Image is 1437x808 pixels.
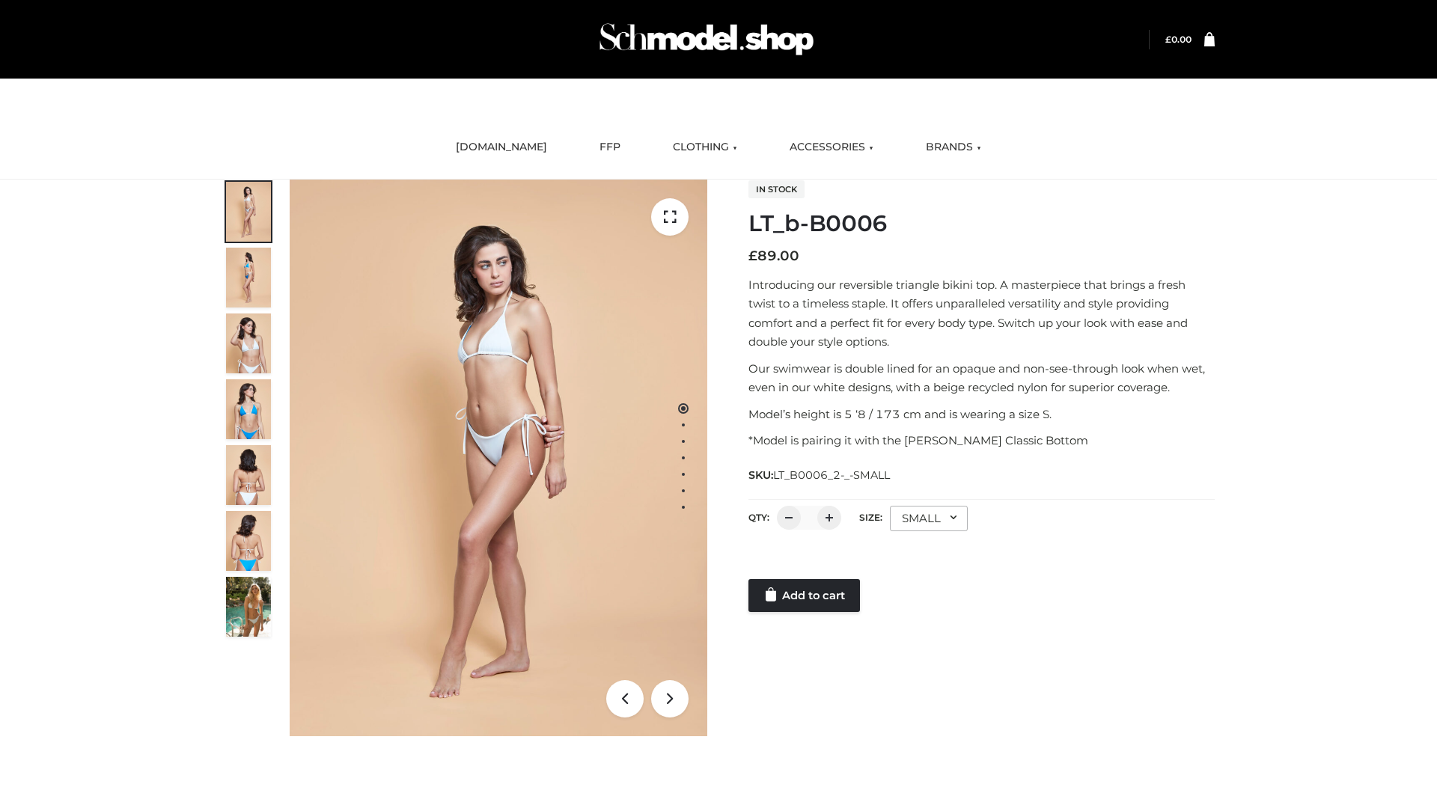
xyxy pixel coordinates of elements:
[748,180,805,198] span: In stock
[1165,34,1192,45] a: £0.00
[748,405,1215,424] p: Model’s height is 5 ‘8 / 173 cm and is wearing a size S.
[226,445,271,505] img: ArielClassicBikiniTop_CloudNine_AzureSky_OW114ECO_7-scaled.jpg
[748,466,891,484] span: SKU:
[226,379,271,439] img: ArielClassicBikiniTop_CloudNine_AzureSky_OW114ECO_4-scaled.jpg
[890,506,968,531] div: SMALL
[290,180,707,736] img: ArielClassicBikiniTop_CloudNine_AzureSky_OW114ECO_1
[748,579,860,612] a: Add to cart
[748,210,1215,237] h1: LT_b-B0006
[778,131,885,164] a: ACCESSORIES
[773,468,890,482] span: LT_B0006_2-_-SMALL
[662,131,748,164] a: CLOTHING
[915,131,992,164] a: BRANDS
[226,511,271,571] img: ArielClassicBikiniTop_CloudNine_AzureSky_OW114ECO_8-scaled.jpg
[748,512,769,523] label: QTY:
[859,512,882,523] label: Size:
[445,131,558,164] a: [DOMAIN_NAME]
[748,248,799,264] bdi: 89.00
[748,359,1215,397] p: Our swimwear is double lined for an opaque and non-see-through look when wet, even in our white d...
[226,313,271,373] img: ArielClassicBikiniTop_CloudNine_AzureSky_OW114ECO_3-scaled.jpg
[748,248,757,264] span: £
[226,577,271,637] img: Arieltop_CloudNine_AzureSky2.jpg
[1165,34,1171,45] span: £
[748,275,1215,352] p: Introducing our reversible triangle bikini top. A masterpiece that brings a fresh twist to a time...
[588,131,632,164] a: FFP
[226,248,271,307] img: ArielClassicBikiniTop_CloudNine_AzureSky_OW114ECO_2-scaled.jpg
[748,431,1215,450] p: *Model is pairing it with the [PERSON_NAME] Classic Bottom
[594,10,819,69] img: Schmodel Admin 964
[1165,34,1192,45] bdi: 0.00
[226,182,271,242] img: ArielClassicBikiniTop_CloudNine_AzureSky_OW114ECO_1-scaled.jpg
